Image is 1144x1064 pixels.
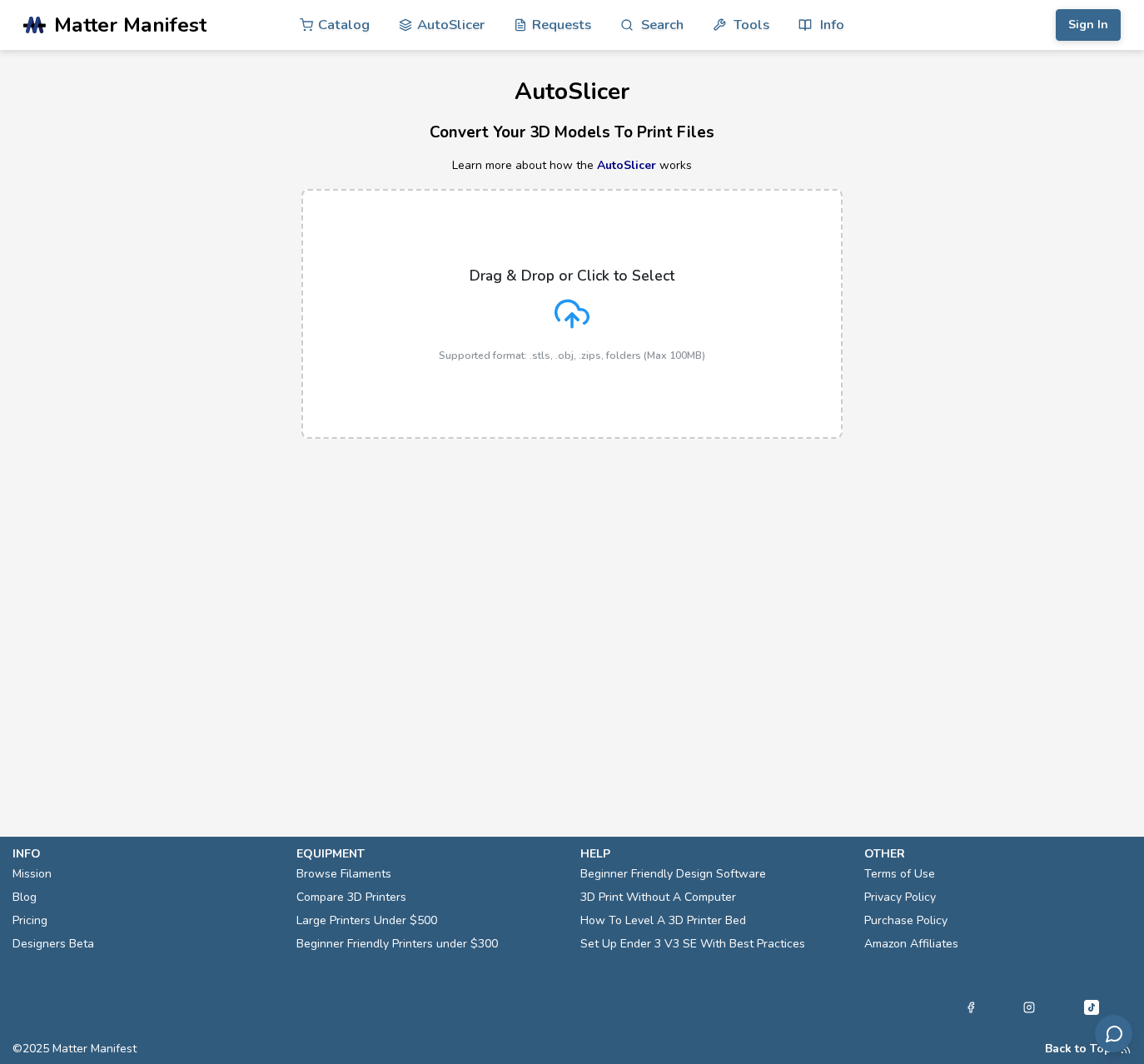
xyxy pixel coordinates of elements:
[54,13,206,37] span: Matter Manifest
[864,863,935,886] a: Terms of Use
[1056,9,1121,41] button: Sign In
[1120,1042,1132,1056] a: RSS Feed
[864,886,936,909] a: Privacy Policy
[597,157,656,173] a: AutoSlicer
[965,997,977,1017] a: Facebook
[12,845,280,863] p: info
[580,845,848,863] p: help
[580,886,736,909] a: 3D Print Without A Computer
[1082,997,1102,1017] a: Tiktok
[1045,1042,1112,1056] button: Back to Top
[580,863,766,886] a: Beginner Friendly Design Software
[12,863,52,886] a: Mission
[580,932,805,956] a: Set Up Ender 3 V3 SE With Best Practices
[296,909,437,932] a: Large Printers Under $500
[864,845,1132,863] p: other
[12,886,37,909] a: Blog
[12,932,94,956] a: Designers Beta
[296,932,498,956] a: Beginner Friendly Printers under $300
[864,932,958,956] a: Amazon Affiliates
[12,1042,137,1056] span: © 2025 Matter Manifest
[12,909,47,932] a: Pricing
[470,267,674,284] p: Drag & Drop or Click to Select
[864,909,948,932] a: Purchase Policy
[439,350,705,361] p: Supported format: .stls, .obj, .zips, folders (Max 100MB)
[1023,997,1035,1017] a: Instagram
[296,863,391,886] a: Browse Filaments
[1095,1015,1132,1052] button: Send feedback via email
[296,845,564,863] p: equipment
[580,909,746,932] a: How To Level A 3D Printer Bed
[296,886,406,909] a: Compare 3D Printers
